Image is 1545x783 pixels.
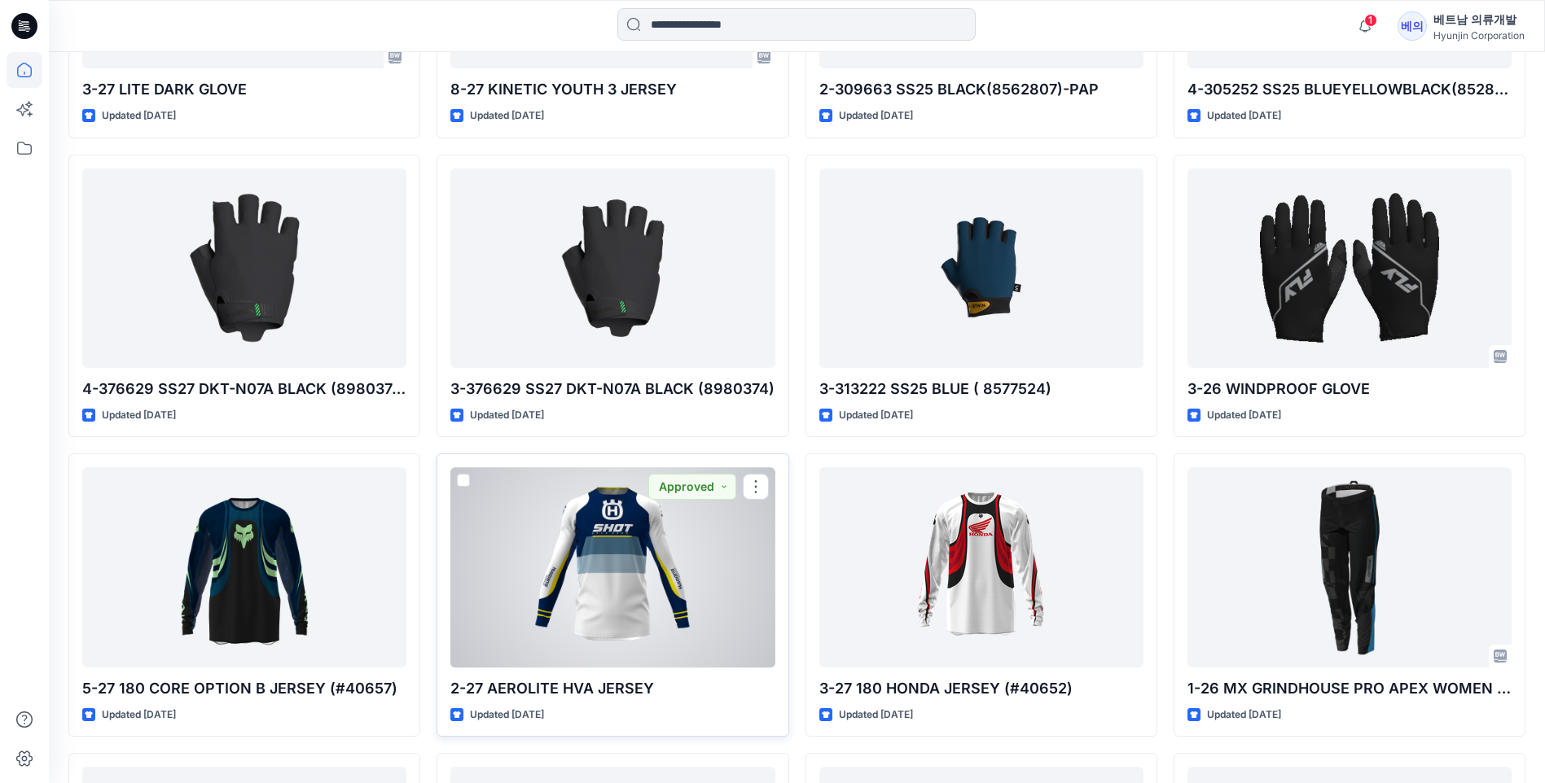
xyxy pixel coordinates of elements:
a: 3-26 WINDPROOF GLOVE [1187,168,1512,368]
a: 3-376629 SS27 DKT-N07A BLACK (8980374) [450,168,775,368]
p: 3-27 180 HONDA JERSEY (#40652) [819,677,1143,700]
p: 2-27 AEROLITE HVA JERSEY [450,677,775,700]
div: 베의 [1398,11,1427,41]
p: 4-305252 SS25 BLUEYELLOWBLACK(8528243)-PAP [1187,78,1512,101]
a: 2-27 AEROLITE HVA JERSEY [450,467,775,667]
div: 베트남 의류개발 [1433,10,1525,29]
a: 5-27 180 CORE OPTION B JERSEY (#40657) [82,467,406,667]
a: 3-27 180 HONDA JERSEY (#40652) [819,467,1143,667]
p: 4-376629 SS27 DKT-N07A BLACK (8980374) [82,378,406,400]
p: 8-27 KINETIC YOUTH 3 JERSEY [450,78,775,101]
p: Updated [DATE] [102,107,176,125]
p: Updated [DATE] [470,107,544,125]
p: Updated [DATE] [470,407,544,424]
a: 1-26 MX GRINDHOUSE PRO APEX WOMEN PANTS [1187,467,1512,667]
a: 3-313222 SS25 BLUE ( 8577524) [819,168,1143,368]
p: Updated [DATE] [1207,706,1281,724]
p: 3-26 WINDPROOF GLOVE [1187,378,1512,400]
p: Updated [DATE] [839,706,913,724]
div: Hyunjin Corporation [1433,29,1525,42]
p: Updated [DATE] [470,706,544,724]
p: 5-27 180 CORE OPTION B JERSEY (#40657) [82,677,406,700]
p: 1-26 MX GRINDHOUSE PRO APEX WOMEN PANTS [1187,677,1512,700]
p: Updated [DATE] [839,107,913,125]
p: Updated [DATE] [102,407,176,424]
p: Updated [DATE] [1207,107,1281,125]
p: Updated [DATE] [1207,407,1281,424]
p: Updated [DATE] [102,706,176,724]
span: 1 [1364,14,1377,27]
p: 2-309663 SS25 BLACK(8562807)-PAP [819,78,1143,101]
p: 3-376629 SS27 DKT-N07A BLACK (8980374) [450,378,775,400]
p: Updated [DATE] [839,407,913,424]
p: 3-27 LITE DARK GLOVE [82,78,406,101]
p: 3-313222 SS25 BLUE ( 8577524) [819,378,1143,400]
a: 4-376629 SS27 DKT-N07A BLACK (8980374) [82,168,406,368]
